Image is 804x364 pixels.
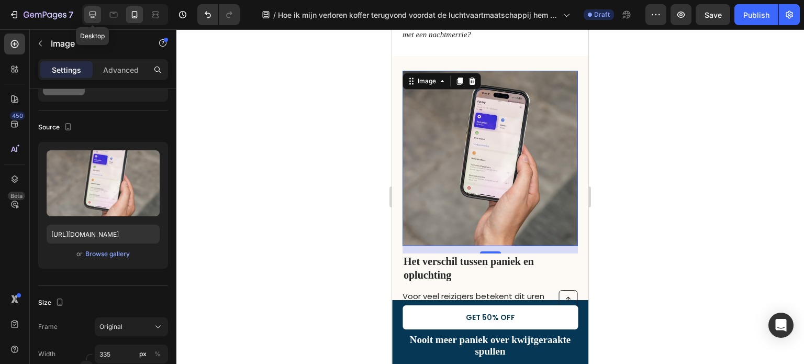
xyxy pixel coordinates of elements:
iframe: To enrich screen reader interactions, please activate Accessibility in Grammarly extension settings [392,29,588,364]
div: 450 [10,112,25,120]
span: Original [99,322,122,332]
img: preview-image [47,150,160,216]
button: px [151,348,164,360]
div: Source [38,120,74,135]
input: px% [95,345,168,363]
img: gempages_574523067171079397-6fc5b452-abb9-431a-9456-4b116f05f301.jpg [10,41,186,217]
span: or [76,248,83,260]
span: / [273,9,276,20]
span: Hoe ik mijn verloren koffer terugvond voordat de luchtvaartmaatschappij hem überhaupt miste [278,9,559,20]
span: Save [705,10,722,19]
strong: Het verschil tussen paniek en opluchting [12,226,142,251]
label: Frame [38,322,58,332]
div: Open Intercom Messenger [768,313,794,338]
div: Beta [8,192,25,200]
button: Save [696,4,730,25]
p: Settings [52,64,81,75]
div: px [139,349,147,359]
div: Undo/Redo [197,4,240,25]
p: Image [51,37,140,50]
p: 7 [69,8,73,21]
div: Publish [743,9,769,20]
button: Browse gallery [85,249,130,259]
button: Original [95,317,168,336]
div: Image [24,47,46,57]
input: https://example.com/image.jpg [47,225,160,244]
button: Publish [734,4,778,25]
label: Width [38,349,55,359]
p: Voor veel reizigers betekent dit uren wachten bij de balie, formulieren invullen en hopen dat iem... [10,262,185,293]
button: 7 [4,4,78,25]
button: % [137,348,149,360]
div: % [154,349,161,359]
div: Size [38,296,66,310]
p: Advanced [103,64,139,75]
span: Draft [594,10,610,19]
